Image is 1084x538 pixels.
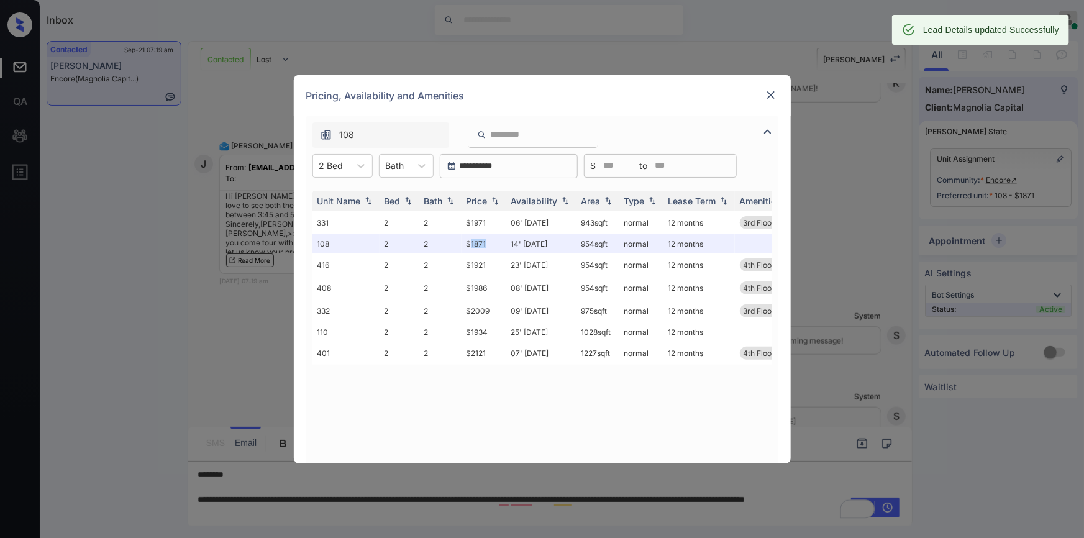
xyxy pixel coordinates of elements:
td: 2 [419,276,462,299]
td: 954 sqft [576,276,619,299]
td: 2 [380,342,419,365]
td: normal [619,322,663,342]
img: sorting [489,196,501,205]
div: Type [624,196,645,206]
td: 2 [380,276,419,299]
td: 408 [312,276,380,299]
td: 975 sqft [576,299,619,322]
td: 2 [419,342,462,365]
td: $1934 [462,322,506,342]
td: 12 months [663,234,735,253]
td: 954 sqft [576,253,619,276]
div: Area [581,196,601,206]
td: 332 [312,299,380,322]
td: 1227 sqft [576,342,619,365]
td: 25' [DATE] [506,322,576,342]
td: normal [619,276,663,299]
div: Availability [511,196,558,206]
td: 110 [312,322,380,342]
td: 12 months [663,276,735,299]
div: Bath [424,196,443,206]
td: normal [619,299,663,322]
img: sorting [717,196,730,205]
span: 3rd Floor [744,306,775,316]
td: normal [619,253,663,276]
td: 2 [380,234,419,253]
td: 416 [312,253,380,276]
img: sorting [362,196,375,205]
td: 1028 sqft [576,322,619,342]
td: 2 [419,234,462,253]
td: 954 sqft [576,234,619,253]
div: Bed [385,196,401,206]
img: icon-zuma [320,129,332,141]
td: $1871 [462,234,506,253]
img: sorting [646,196,658,205]
td: 2 [419,322,462,342]
img: sorting [444,196,457,205]
td: $2009 [462,299,506,322]
img: icon-zuma [477,129,486,140]
div: Lead Details updated Successfully [923,19,1059,41]
td: 12 months [663,299,735,322]
td: 2 [380,299,419,322]
div: Pricing, Availability and Amenities [294,75,791,116]
img: sorting [559,196,572,205]
img: close [765,89,777,101]
td: normal [619,234,663,253]
div: Lease Term [668,196,716,206]
td: 12 months [663,211,735,234]
span: 4th Floor [744,283,775,293]
span: 3rd Floor [744,218,775,227]
td: 08' [DATE] [506,276,576,299]
td: normal [619,211,663,234]
td: 07' [DATE] [506,342,576,365]
span: to [640,159,648,173]
span: 4th Floor [744,349,775,358]
img: icon-zuma [760,124,775,139]
td: 2 [419,211,462,234]
td: 12 months [663,322,735,342]
td: $2121 [462,342,506,365]
td: $1986 [462,276,506,299]
td: 14' [DATE] [506,234,576,253]
div: Amenities [740,196,781,206]
td: 2 [380,253,419,276]
span: $ [591,159,596,173]
td: 108 [312,234,380,253]
td: $1921 [462,253,506,276]
span: 108 [340,128,355,142]
div: Unit Name [317,196,361,206]
td: 12 months [663,342,735,365]
span: 4th Floor [744,260,775,270]
td: 2 [419,253,462,276]
td: 331 [312,211,380,234]
td: 2 [419,299,462,322]
td: $1971 [462,211,506,234]
td: 23' [DATE] [506,253,576,276]
td: 943 sqft [576,211,619,234]
td: 12 months [663,253,735,276]
td: normal [619,342,663,365]
td: 401 [312,342,380,365]
img: sorting [602,196,614,205]
td: 06' [DATE] [506,211,576,234]
td: 2 [380,211,419,234]
img: sorting [402,196,414,205]
td: 09' [DATE] [506,299,576,322]
td: 2 [380,322,419,342]
div: Price [467,196,488,206]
